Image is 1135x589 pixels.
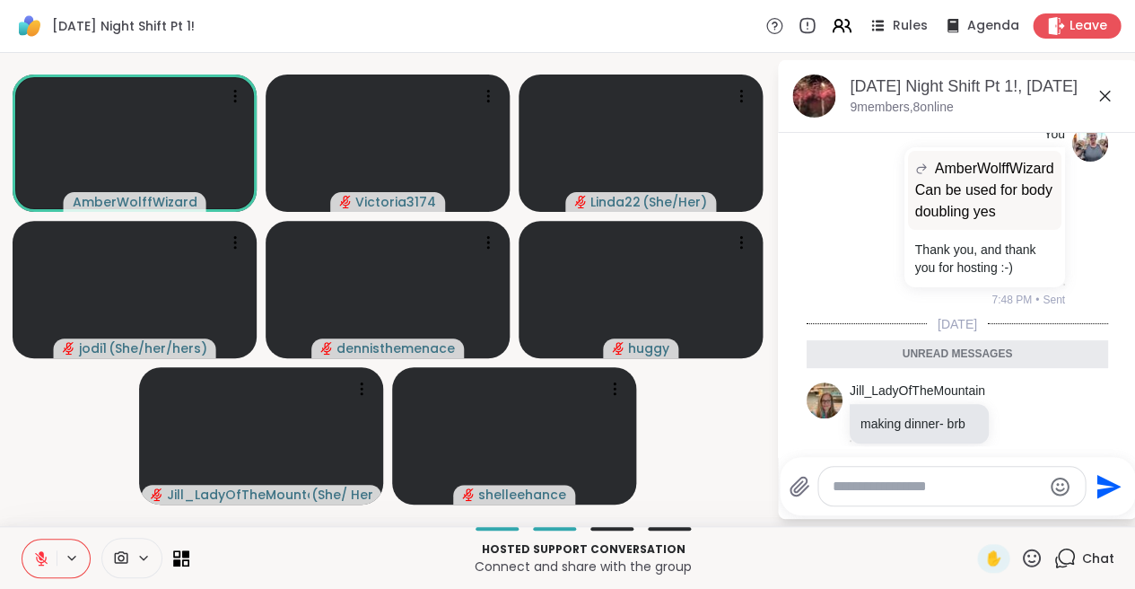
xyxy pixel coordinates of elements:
[628,339,669,357] span: huggy
[966,17,1018,35] span: Agenda
[984,548,1002,569] span: ✋
[1072,126,1108,162] img: https://sharewell-space-live.sfo3.digitaloceanspaces.com/user-generated/cca46633-8413-4581-a5b3-c...
[336,339,455,357] span: dennisthemenace
[833,478,1042,496] textarea: Type your message
[339,196,352,208] span: audio-muted
[462,488,475,501] span: audio-muted
[850,382,985,400] a: Jill_LadyOfTheMountain
[612,342,624,355] span: audio-muted
[167,486,310,504] span: Jill_LadyOfTheMountain
[73,193,197,211] span: AmberWolffWizard
[320,342,333,355] span: audio-muted
[927,315,988,333] span: [DATE]
[1081,549,1113,567] span: Chat
[478,486,566,504] span: shelleehance
[151,488,163,501] span: audio-muted
[1069,17,1106,35] span: Leave
[935,158,1054,180] span: AmberWolffWizard
[590,193,641,211] span: Linda22
[642,193,707,211] span: ( She/Her )
[355,193,436,211] span: Victoria3174
[200,541,966,558] p: Hosted support conversation
[850,99,953,117] p: 9 members, 8 online
[1043,292,1065,308] span: Sent
[850,75,1122,98] div: [DATE] Night Shift Pt 1!, [DATE]
[79,339,107,357] span: jodi1
[109,339,207,357] span: ( She/her/hers )
[1086,466,1126,506] button: Send
[63,342,75,355] span: audio-muted
[1043,126,1065,144] h4: You
[1049,476,1070,497] button: Emoji picker
[200,558,966,576] p: Connect and share with the group
[807,340,1108,369] div: Unread messages
[892,17,927,35] span: Rules
[14,11,45,41] img: ShareWell Logomark
[792,75,835,118] img: Saturday Night Shift Pt 1!, Sep 06
[310,486,371,504] span: ( She/ Her )
[807,382,843,418] img: https://sharewell-space-live.sfo3.digitaloceanspaces.com/user-generated/2564abe4-c444-4046-864b-7...
[1035,292,1039,308] span: •
[915,241,1054,277] p: Thank you, and thank you for hosting :-)
[915,180,1054,223] p: Can be used for body doubling yes
[860,415,978,433] p: making dinner- brb
[52,17,195,35] span: [DATE] Night Shift Pt 1!
[991,292,1032,308] span: 7:48 PM
[574,196,587,208] span: audio-muted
